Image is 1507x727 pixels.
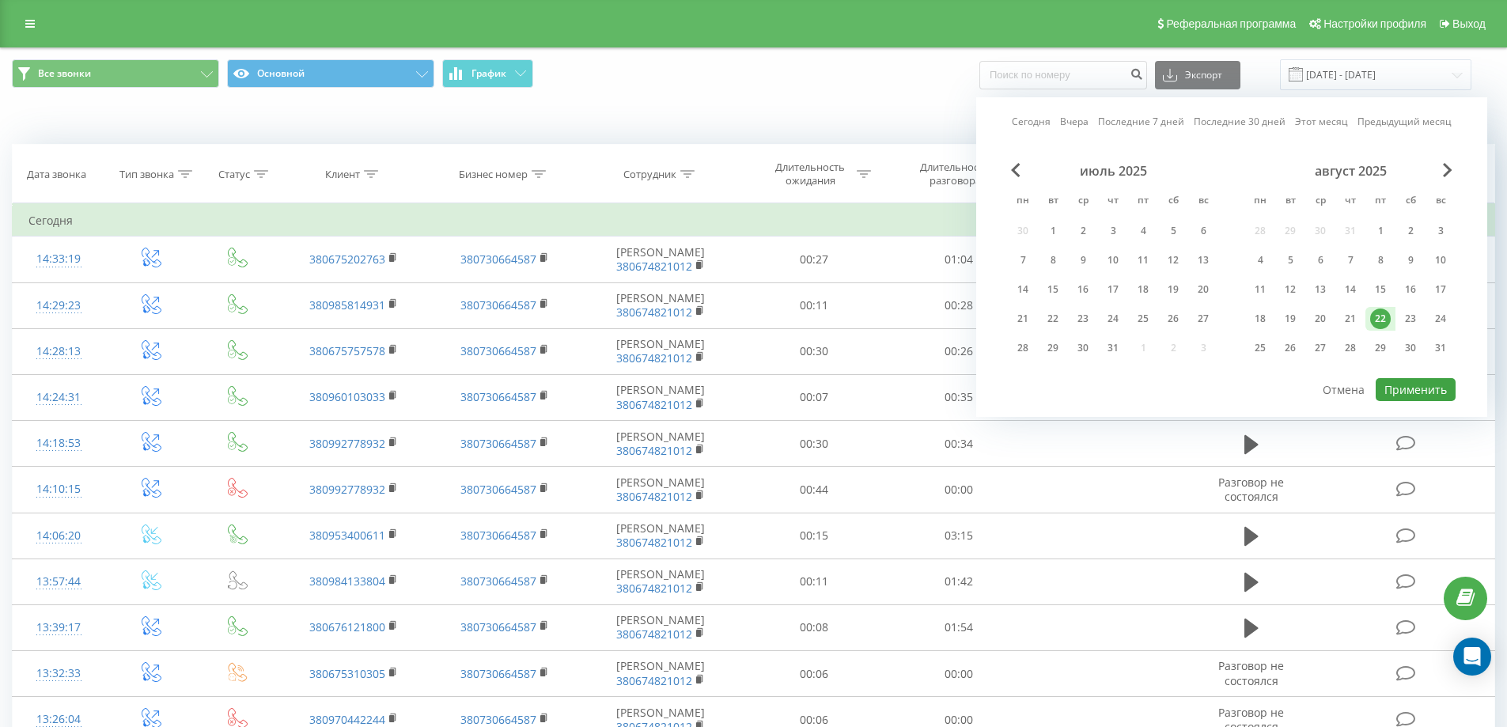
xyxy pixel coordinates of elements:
div: ср 23 июля 2025 г. [1068,307,1098,331]
div: 4 [1250,250,1270,271]
a: 380730664587 [460,389,536,404]
div: пн 25 авг. 2025 г. [1245,336,1275,360]
td: [PERSON_NAME] [580,374,742,420]
a: Предыдущий месяц [1357,114,1452,129]
div: 20 [1310,309,1331,329]
a: 380730664587 [460,482,536,497]
div: 22 [1370,309,1391,329]
td: 00:11 [742,282,887,328]
div: 24 [1430,309,1451,329]
a: 380730664587 [460,297,536,312]
td: 00:34 [887,421,1032,467]
button: Все звонки [12,59,219,88]
div: 29 [1370,338,1391,358]
div: ср 20 авг. 2025 г. [1305,307,1335,331]
td: 00:28 [887,282,1032,328]
div: 14 [1013,279,1033,300]
td: [PERSON_NAME] [580,237,742,282]
div: 25 [1250,338,1270,358]
div: 16 [1400,279,1421,300]
div: сб 26 июля 2025 г. [1158,307,1188,331]
div: 13:57:44 [28,566,89,597]
div: пн 7 июля 2025 г. [1008,248,1038,272]
td: 01:54 [887,604,1032,650]
td: [PERSON_NAME] [580,328,742,374]
div: чт 17 июля 2025 г. [1098,278,1128,301]
div: пн 14 июля 2025 г. [1008,278,1038,301]
div: 28 [1013,338,1033,358]
a: 380984133804 [309,574,385,589]
a: 380675757578 [309,343,385,358]
a: 380970442244 [309,712,385,727]
abbr: четверг [1101,190,1125,214]
div: 25 [1133,309,1153,329]
div: 6 [1310,250,1331,271]
div: вс 17 авг. 2025 г. [1426,278,1456,301]
button: Экспорт [1155,61,1240,89]
div: 14:29:23 [28,290,89,321]
div: июль 2025 [1008,163,1218,179]
td: 00:27 [742,237,887,282]
a: 380674821012 [616,305,692,320]
div: 8 [1370,250,1391,271]
a: 380992778932 [309,436,385,451]
abbr: вторник [1041,190,1065,214]
a: 380992778932 [309,482,385,497]
div: 1 [1043,221,1063,241]
abbr: понедельник [1011,190,1035,214]
td: 00:30 [742,421,887,467]
span: Настройки профиля [1323,17,1426,30]
td: [PERSON_NAME] [580,651,742,697]
div: вт 12 авг. 2025 г. [1275,278,1305,301]
div: 14:28:13 [28,336,89,367]
div: 31 [1430,338,1451,358]
button: Основной [227,59,434,88]
div: вс 6 июля 2025 г. [1188,219,1218,243]
div: вт 19 авг. 2025 г. [1275,307,1305,331]
div: 19 [1163,279,1183,300]
a: 380675310305 [309,666,385,681]
abbr: среда [1071,190,1095,214]
td: 00:07 [742,374,887,420]
td: 00:30 [742,328,887,374]
td: [PERSON_NAME] [580,513,742,559]
div: 15 [1370,279,1391,300]
div: чт 3 июля 2025 г. [1098,219,1128,243]
button: Применить [1376,378,1456,401]
abbr: суббота [1161,190,1185,214]
button: Отмена [1314,378,1373,401]
div: 31 [1103,338,1123,358]
div: 14:24:31 [28,382,89,413]
div: 18 [1250,309,1270,329]
div: 17 [1430,279,1451,300]
div: ср 27 авг. 2025 г. [1305,336,1335,360]
a: 380675202763 [309,252,385,267]
div: ср 13 авг. 2025 г. [1305,278,1335,301]
div: 1 [1370,221,1391,241]
div: пт 18 июля 2025 г. [1128,278,1158,301]
abbr: среда [1308,190,1332,214]
div: 26 [1280,338,1301,358]
a: 380730664587 [460,712,536,727]
div: 13 [1193,250,1214,271]
div: вс 27 июля 2025 г. [1188,307,1218,331]
div: сб 23 авг. 2025 г. [1395,307,1426,331]
abbr: четверг [1339,190,1362,214]
div: 28 [1340,338,1361,358]
button: График [442,59,533,88]
div: 29 [1043,338,1063,358]
a: Последние 30 дней [1194,114,1285,129]
a: 380953400611 [309,528,385,543]
div: 24 [1103,309,1123,329]
div: ср 30 июля 2025 г. [1068,336,1098,360]
div: пн 21 июля 2025 г. [1008,307,1038,331]
div: 5 [1280,250,1301,271]
div: чт 7 авг. 2025 г. [1335,248,1365,272]
div: 12 [1163,250,1183,271]
a: 380674821012 [616,259,692,274]
div: 14:33:19 [28,244,89,275]
span: Реферальная программа [1166,17,1296,30]
div: 11 [1250,279,1270,300]
div: Open Intercom Messenger [1453,638,1491,676]
a: Последние 7 дней [1098,114,1184,129]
